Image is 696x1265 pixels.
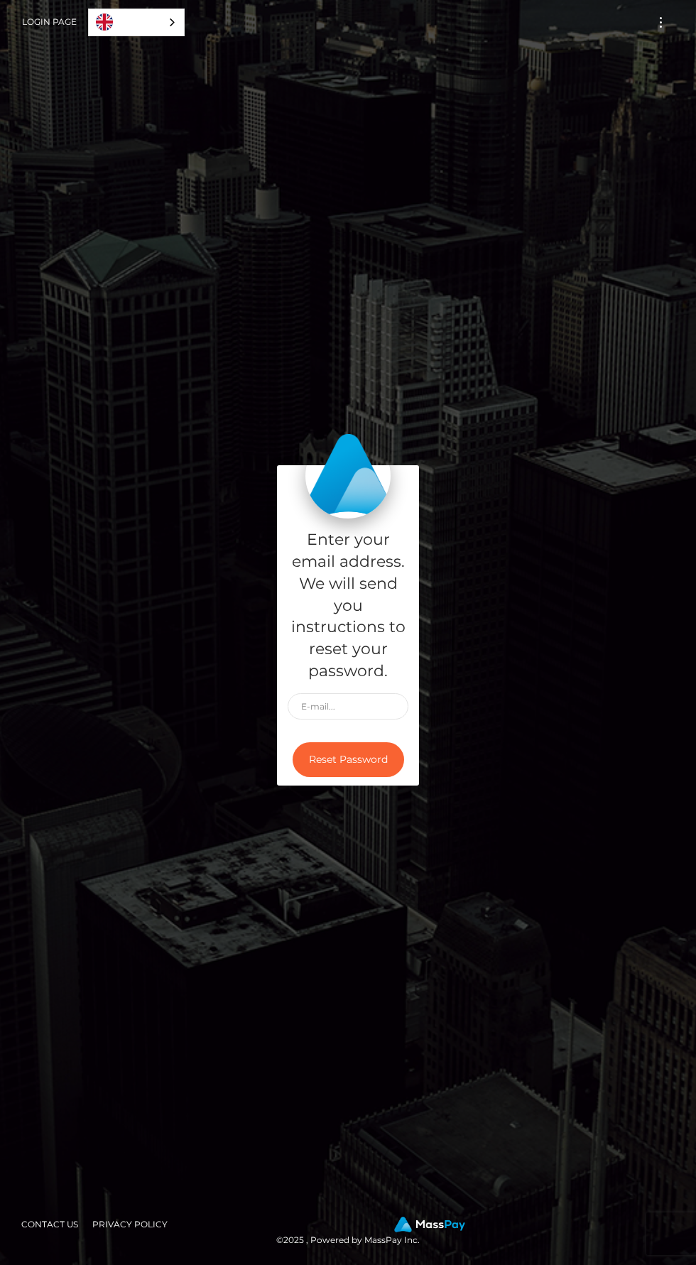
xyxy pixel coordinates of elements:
aside: Language selected: English [88,9,185,36]
button: Toggle navigation [648,13,674,32]
button: Reset Password [293,742,404,777]
a: Login Page [22,7,77,37]
a: Contact Us [16,1213,84,1235]
a: English [89,9,184,36]
input: E-mail... [288,693,408,720]
div: © 2025 , Powered by MassPay Inc. [11,1217,685,1248]
img: MassPay Login [305,433,391,519]
div: Language [88,9,185,36]
a: Privacy Policy [87,1213,173,1235]
h5: Enter your email address. We will send you instructions to reset your password. [288,529,408,682]
img: MassPay [394,1217,465,1232]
